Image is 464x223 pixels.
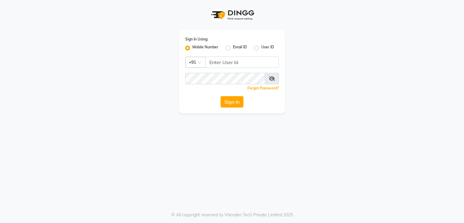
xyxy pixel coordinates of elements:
[261,44,274,52] label: User ID
[221,96,243,108] button: Sign In
[185,37,208,42] label: Sign In Using:
[208,6,256,24] img: logo1.svg
[233,44,247,52] label: Email ID
[192,44,218,52] label: Mobile Number
[247,86,279,90] a: Forgot Password?
[185,73,265,84] input: Username
[205,57,279,68] input: Username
